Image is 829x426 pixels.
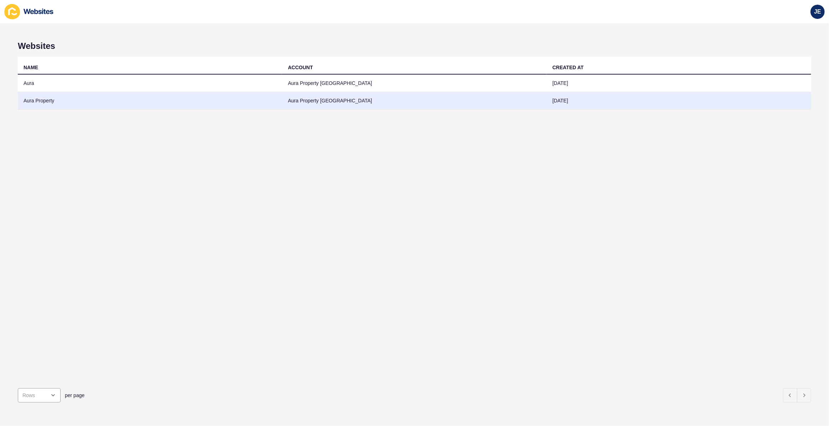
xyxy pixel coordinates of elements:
[553,64,584,71] div: CREATED AT
[65,392,84,399] span: per page
[282,75,546,92] td: Aura Property [GEOGRAPHIC_DATA]
[814,8,821,15] span: JE
[18,388,61,402] div: open menu
[282,92,546,110] td: Aura Property [GEOGRAPHIC_DATA]
[18,75,282,92] td: Aura
[288,64,313,71] div: ACCOUNT
[24,64,38,71] div: NAME
[18,41,811,51] h1: Websites
[547,92,811,110] td: [DATE]
[18,92,282,110] td: Aura Property
[547,75,811,92] td: [DATE]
